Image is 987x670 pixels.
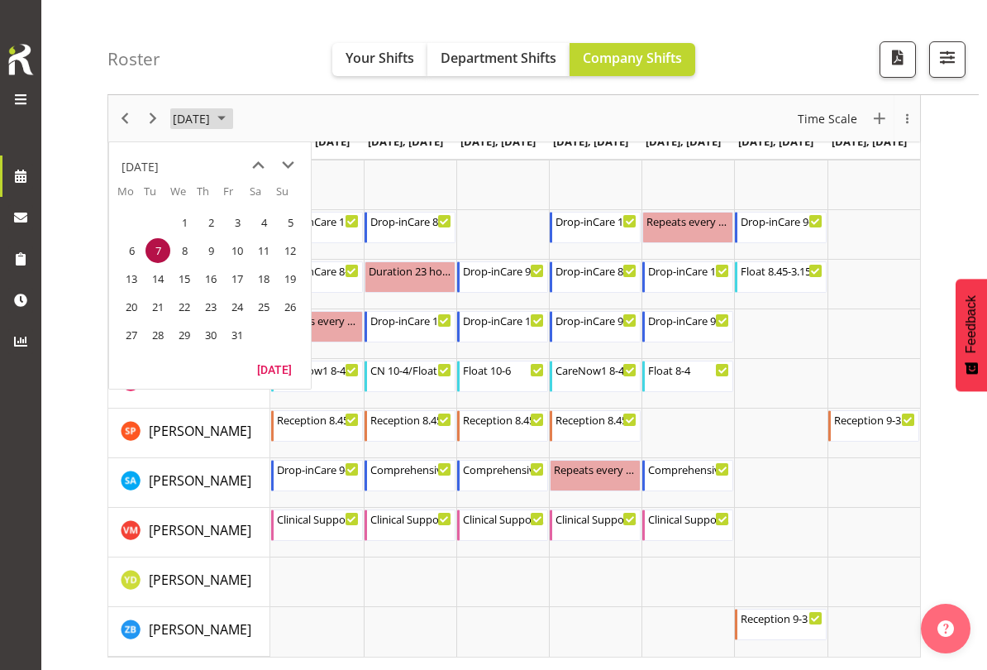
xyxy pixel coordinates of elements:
div: Samantha Poultney"s event - Reception 8.45-5.15 Begin From Thursday, October 9, 2025 at 8:45:00 A... [550,410,641,442]
div: Drop-inCare 9-5 [463,262,544,279]
div: Sarah Abbott"s event - Drop-inCare 9-5 Begin From Monday, October 6, 2025 at 9:00:00 AM GMT+13:00... [271,460,362,491]
th: Tu [144,184,170,208]
div: Natasha Ottley"s event - Drop-inCare 10-6 Begin From Thursday, October 9, 2025 at 10:00:00 AM GMT... [550,212,641,243]
a: [PERSON_NAME] [149,520,251,540]
span: Monday, October 27, 2025 [119,323,144,347]
span: Tuesday, October 14, 2025 [145,266,170,291]
div: Rachel Els"s event - Drop-inCare 8-4 Begin From Thursday, October 9, 2025 at 8:00:00 AM GMT+13:00... [550,261,641,293]
div: Reception 9-3 [741,610,822,626]
div: CareNow1 8-4 [555,361,637,378]
span: Wednesday, October 1, 2025 [172,210,197,235]
div: Duration 23 hours - [PERSON_NAME] [369,262,451,279]
button: Department Shifts [427,43,570,76]
span: Sunday, October 19, 2025 [278,266,303,291]
div: Rachel Els"s event - Duration 23 hours - Rachel Els Begin From Tuesday, October 7, 2025 at 12:00:... [365,261,455,293]
span: Thursday, October 16, 2025 [198,266,223,291]
th: Th [197,184,223,208]
div: Drop-inCare 9-5 [648,312,729,328]
div: Natasha Ottley"s event - Repeats every friday - Natasha Ottley Begin From Friday, October 10, 202... [642,212,733,243]
span: Friday, October 17, 2025 [225,266,250,291]
div: Repeats every [DATE] - [PERSON_NAME] [646,213,729,229]
div: Clinical Support 9.30-6 [463,510,544,527]
button: Feedback - Show survey [956,279,987,391]
div: Comprehensive Consult 10-6 [370,461,451,477]
div: Float 8-4 [648,361,729,378]
td: Yvonne Denny resource [108,558,270,607]
button: previous month [243,151,273,180]
div: CN 10-4/Float [370,361,451,378]
span: [DATE], [DATE] [368,134,443,149]
div: Drop-inCare 10-6 [370,312,451,328]
span: Thursday, October 9, 2025 [198,238,223,263]
button: Next [142,108,164,129]
div: Natasha Ottley"s event - Drop-inCare 8-4 Begin From Tuesday, October 7, 2025 at 8:00:00 AM GMT+13... [365,212,455,243]
span: Wednesday, October 29, 2025 [172,323,197,347]
div: Drop-inCare 9-5 [555,312,637,328]
div: Clinical Support 9.30-6 [370,510,451,527]
td: Samantha Poultney resource [108,409,270,458]
div: Zephy Bennett"s event - Reception 9-3 Begin From Saturday, October 11, 2025 at 9:00:00 AM GMT+13:... [735,609,826,640]
span: [DATE] [171,108,212,129]
div: CareNow1 8-4 [277,361,358,378]
div: Viktoriia Molchanova"s event - Clinical Support 9.30-6 Begin From Tuesday, October 7, 2025 at 9:3... [365,510,455,541]
th: Su [276,184,303,208]
h4: Roster [107,50,160,69]
span: Saturday, October 4, 2025 [251,210,276,235]
td: Viktoriia Molchanova resource [108,508,270,558]
div: Clinical Support 7.30 - 4 [648,510,729,527]
button: Your Shifts [332,43,427,76]
div: Saahit Kour"s event - CareNow1 8-4 Begin From Thursday, October 9, 2025 at 8:00:00 AM GMT+13:00 E... [550,361,641,392]
div: Reception 8.45-5.15 [277,411,358,428]
div: Reception 8.45-5.15 [370,411,451,428]
th: We [170,184,197,208]
div: Drop-inCare 10-6 [648,262,729,279]
span: [DATE], [DATE] [646,134,721,149]
span: Your Shifts [346,49,414,67]
span: Sunday, October 12, 2025 [278,238,303,263]
div: Rachel Els"s event - Drop-inCare 9-5 Begin From Wednesday, October 8, 2025 at 9:00:00 AM GMT+13:0... [457,261,548,293]
span: Tuesday, October 28, 2025 [145,323,170,347]
div: Drop-inCare 8-4 [277,262,358,279]
div: Rachna Anderson"s event - Drop-inCare 10-6 Begin From Wednesday, October 8, 2025 at 10:00:00 AM G... [457,311,548,342]
span: [DATE], [DATE] [553,134,628,149]
div: Previous [111,95,139,141]
span: Time Scale [796,108,859,129]
div: Comprehensive Consult 8-4 [648,461,729,477]
a: [PERSON_NAME] [149,620,251,639]
span: [DATE], [DATE] [274,134,350,149]
span: Friday, October 10, 2025 [225,238,250,263]
div: Reception 8.45-5.15 [463,411,544,428]
div: Samantha Poultney"s event - Reception 9-3 Begin From Sunday, October 12, 2025 at 9:00:00 AM GMT+1... [828,410,919,442]
div: Rachel Els"s event - Drop-inCare 10-6 Begin From Friday, October 10, 2025 at 10:00:00 AM GMT+13:0... [642,261,733,293]
div: Repeats every [DATE] - [PERSON_NAME] [554,461,637,477]
span: Thursday, October 2, 2025 [198,210,223,235]
button: Download a PDF of the roster according to the set date range. [880,41,916,78]
span: Wednesday, October 22, 2025 [172,294,197,319]
div: Reception 8.45-5.15 [555,411,637,428]
div: Sarah Abbott"s event - Repeats every thursday - Sarah Abbott Begin From Thursday, October 9, 2025... [550,460,641,491]
div: Saahit Kour"s event - CN 10-4/Float Begin From Tuesday, October 7, 2025 at 10:00:00 AM GMT+13:00 ... [365,361,455,392]
th: Sa [250,184,276,208]
button: next month [273,151,303,180]
div: Reception 9-3 [834,411,915,428]
div: Rachna Anderson"s event - Repeats every monday - Rachna Anderson Begin From Monday, October 6, 20... [271,311,362,342]
div: Rachna Anderson"s event - Drop-inCare 9-5 Begin From Thursday, October 9, 2025 at 9:00:00 AM GMT+... [550,311,641,342]
span: Tuesday, October 7, 2025 [145,238,170,263]
span: Monday, October 20, 2025 [119,294,144,319]
span: [PERSON_NAME] [149,620,251,639]
img: help-xxl-2.png [937,620,954,637]
span: Feedback [964,295,979,353]
span: Sunday, October 26, 2025 [278,294,303,319]
div: Rachel Els"s event - Float 8.45-3.15 Begin From Saturday, October 11, 2025 at 8:45:00 AM GMT+13:0... [735,261,826,293]
a: [PERSON_NAME] [149,570,251,590]
span: Thursday, October 30, 2025 [198,323,223,347]
div: Viktoriia Molchanova"s event - Clinical Support 7.30 - 4 Begin From Thursday, October 9, 2025 at ... [550,510,641,541]
button: Today [246,357,303,380]
a: [PERSON_NAME] [149,421,251,441]
div: Natasha Ottley"s event - Drop-inCare 9-3 Begin From Saturday, October 11, 2025 at 9:00:00 AM GMT+... [735,212,826,243]
div: Sarah Abbott"s event - Comprehensive Consult 10-6 Begin From Tuesday, October 7, 2025 at 10:00:00... [365,460,455,491]
div: Comprehensive Consult 8-4 [463,461,544,477]
div: Drop-inCare 8-4 [370,213,451,229]
td: Sarah Abbott resource [108,458,270,508]
button: Filter Shifts [929,41,966,78]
